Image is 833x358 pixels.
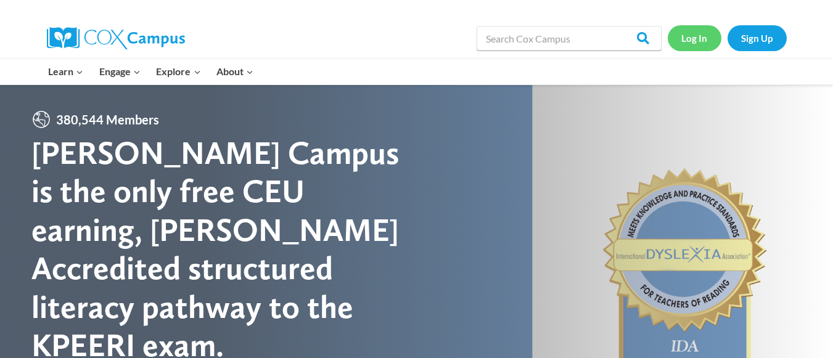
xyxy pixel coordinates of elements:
a: Log In [668,25,721,51]
nav: Secondary Navigation [668,25,787,51]
button: Child menu of Explore [149,59,209,84]
a: Sign Up [728,25,787,51]
input: Search Cox Campus [477,26,662,51]
span: 380,544 Members [51,110,164,129]
img: Cox Campus [47,27,185,49]
button: Child menu of Learn [41,59,92,84]
button: Child menu of About [208,59,261,84]
nav: Primary Navigation [41,59,261,84]
button: Child menu of Engage [91,59,149,84]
